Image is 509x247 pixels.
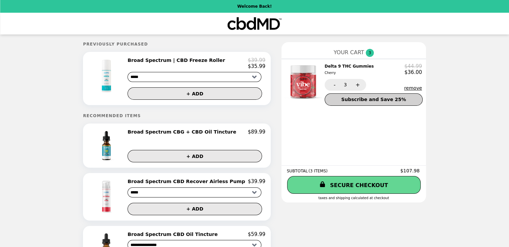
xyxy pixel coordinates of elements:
span: $107.98 [400,168,421,173]
img: Brand Logo [227,17,282,30]
div: Cherry [325,70,374,76]
img: Broad Spectrum CBG + CBD Oil Tincture [90,129,125,162]
button: + ADD [128,150,262,162]
img: Broad Spectrum CBD Recover Airless Pump [88,178,126,215]
h2: Broad Spectrum CBD Oil Tincture [128,231,220,237]
button: + [348,79,366,91]
button: - [325,79,343,91]
button: Subscribe and Save 25% [325,93,423,106]
button: + ADD [128,87,262,100]
p: $89.99 [248,129,265,135]
h2: Delta 9 THC Gummies [325,63,376,76]
p: $36.00 [404,69,422,75]
span: 3 [344,82,347,87]
select: Select a product variant [128,72,261,82]
p: Welcome Back! [237,4,272,9]
div: Taxes and Shipping calculated at checkout [287,196,421,200]
button: remove [404,85,422,91]
a: SECURE CHECKOUT [287,176,421,194]
img: Delta 9 THC Gummies [284,63,324,101]
h2: Broad Spectrum CBD Recover Airless Pump [128,178,248,184]
h5: Previously Purchased [83,42,271,47]
button: + ADD [128,203,262,215]
span: SUBTOTAL [287,169,309,173]
h5: Recommended Items [83,113,271,118]
p: $35.99 [248,63,265,69]
h2: Broad Spectrum | CBD Freeze Roller [128,57,228,63]
h2: Broad Spectrum CBG + CBD Oil Tincture [128,129,239,135]
select: Select a product variant [128,187,261,197]
span: YOUR CART [334,49,364,56]
img: Broad Spectrum | CBD Freeze Roller [88,57,127,95]
p: $59.99 [248,231,265,237]
span: 3 [366,49,374,57]
span: ( 3 ITEMS ) [309,169,328,173]
p: $39.99 [248,178,265,184]
p: $39.99 [248,57,265,63]
p: $44.99 [404,63,422,69]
